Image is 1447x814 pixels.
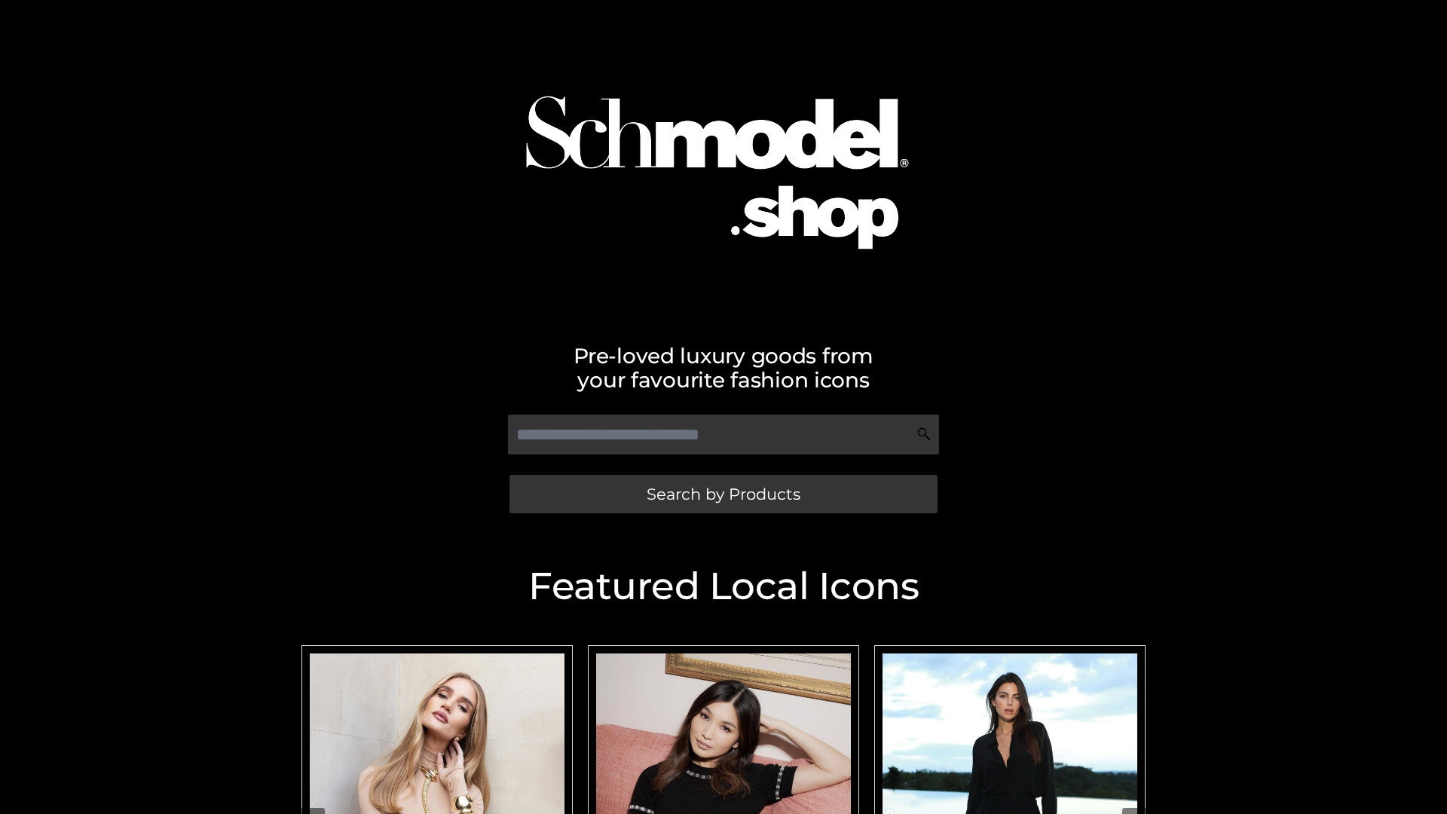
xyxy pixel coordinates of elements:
h2: Pre-loved luxury goods from your favourite fashion icons [294,344,1153,392]
h2: Featured Local Icons​ [294,568,1153,605]
a: Search by Products [509,475,938,513]
img: Search Icon [916,427,932,442]
span: Search by Products [647,486,800,502]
